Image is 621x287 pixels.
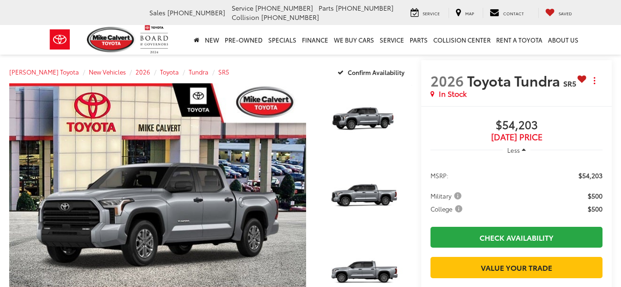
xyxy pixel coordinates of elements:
span: Military [430,191,463,200]
span: 2026 [430,70,464,90]
a: Map [449,8,481,18]
span: Less [507,146,520,154]
span: [PHONE_NUMBER] [255,3,313,12]
span: [PHONE_NUMBER] [261,12,319,22]
a: Service [404,8,447,18]
span: $54,203 [430,119,603,132]
span: Service [423,10,440,16]
a: Finance [299,25,331,55]
span: Sales [149,8,166,17]
a: Parts [407,25,430,55]
a: Toyota [160,68,179,76]
img: 2026 Toyota Tundra SR5 [315,82,413,156]
span: College [430,204,464,213]
span: Confirm Availability [348,68,405,76]
span: Toyota Tundra [467,70,563,90]
span: [PHONE_NUMBER] [336,3,394,12]
a: About Us [545,25,581,55]
a: Expand Photo 2 [316,160,412,232]
a: Home [191,25,202,55]
a: Value Your Trade [430,257,603,278]
a: New [202,25,222,55]
img: 2026 Toyota Tundra SR5 [315,160,413,233]
a: Pre-Owned [222,25,265,55]
span: Contact [503,10,524,16]
button: Confirm Availability [332,64,412,80]
a: WE BUY CARS [331,25,377,55]
a: Rent a Toyota [493,25,545,55]
span: In Stock [439,88,467,99]
a: My Saved Vehicles [538,8,579,18]
a: Specials [265,25,299,55]
a: Contact [483,8,531,18]
span: Map [465,10,474,16]
span: MSRP: [430,171,449,180]
a: [PERSON_NAME] Toyota [9,68,79,76]
button: Military [430,191,465,200]
button: Less [503,142,530,158]
a: Expand Photo 1 [316,83,412,155]
a: Service [377,25,407,55]
img: Toyota [43,25,77,55]
span: Parts [319,3,334,12]
span: SR5 [563,78,576,88]
img: Mike Calvert Toyota [87,27,136,52]
span: $500 [588,204,603,213]
span: Saved [559,10,572,16]
a: Check Availability [430,227,603,248]
span: [DATE] PRICE [430,132,603,142]
span: $500 [588,191,603,200]
span: [PHONE_NUMBER] [167,8,225,17]
span: dropdown dots [594,77,595,84]
a: SR5 [218,68,229,76]
a: 2026 [135,68,150,76]
button: Actions [586,72,603,88]
a: Tundra [189,68,209,76]
span: $54,203 [578,171,603,180]
span: Collision [232,12,259,22]
button: College [430,204,466,213]
a: Collision Center [430,25,493,55]
a: New Vehicles [89,68,126,76]
span: Service [232,3,253,12]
